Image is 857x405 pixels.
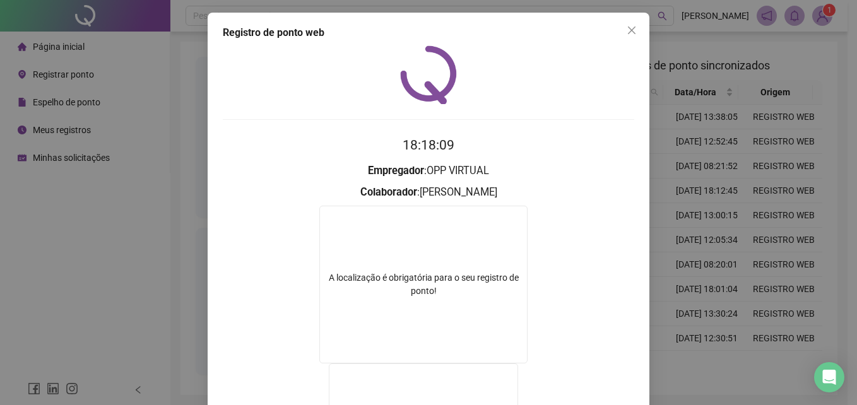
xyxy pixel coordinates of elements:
[223,163,634,179] h3: : OPP VIRTUAL
[400,45,457,104] img: QRPoint
[223,184,634,201] h3: : [PERSON_NAME]
[223,25,634,40] div: Registro de ponto web
[320,271,527,298] div: A localização é obrigatória para o seu registro de ponto!
[622,20,642,40] button: Close
[403,138,454,153] time: 18:18:09
[368,165,424,177] strong: Empregador
[360,186,417,198] strong: Colaborador
[627,25,637,35] span: close
[814,362,844,392] div: Open Intercom Messenger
